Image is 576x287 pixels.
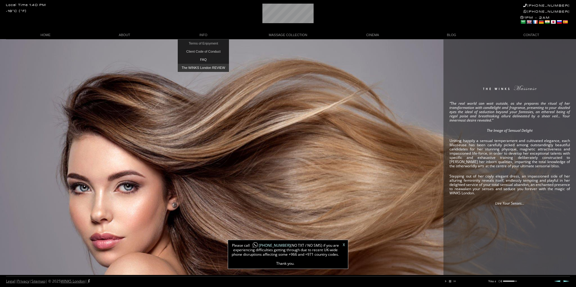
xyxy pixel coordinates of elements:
[178,48,229,56] a: Client Code of Conduct
[85,31,164,39] a: ABOUT
[6,10,27,13] div: -18°C (°F)
[550,20,556,24] a: Japanese
[532,20,538,24] a: French
[17,279,29,284] a: Privacy
[6,4,46,7] div: Local Time 1:40 PM
[487,128,533,133] em: The Image of Sensual Delight
[449,101,570,123] em: “The real world can wait outside, as she prepares the ritual of her transformation with candlelig...
[31,279,45,284] a: Sitemap
[333,31,412,39] a: CINEMA
[524,10,570,14] a: [PHONE_NUMBER]
[523,4,570,8] a: [PHONE_NUMBER]
[252,242,258,248] img: whatsapp-icon1.png
[488,279,571,282] p: You are listening to WINKS Mix Vol. 3 ..... CHILL ACOUSTIC
[178,64,229,72] a: The WINKS London REVIEW
[449,139,570,168] p: Uniting happily a sensual temperament and cultivated elegance, each Masseuse has been carefully p...
[178,56,229,64] a: FAQ
[444,279,448,283] a: play
[556,20,562,24] a: Russian
[250,243,290,248] a: [PHONE_NUMBER]
[544,20,550,24] a: Hindi
[498,279,502,283] a: mute
[6,276,90,286] div: | | | © 2025 |
[562,20,568,24] a: Spanish
[465,85,554,94] img: The WINKS Masseuse
[520,16,570,25] div: 1PM - 2AM
[526,20,532,24] a: English
[231,243,340,266] span: Please call (NO TXT / NO SMS) if you are experiencing difficulties getting through due to recent ...
[563,280,570,282] a: Next
[448,279,452,283] a: stop
[343,243,345,247] a: X
[178,39,229,48] a: Terms of Enjoyment
[6,279,15,284] a: Legal
[6,31,85,39] a: HOME
[538,20,544,24] a: German
[452,279,456,283] a: next
[449,174,570,195] p: Stepping out of her coyly elegant dress, an impassioned side of her alluring femininity reveals i...
[412,31,491,39] a: BLOG
[61,279,85,284] a: WINKS London
[495,201,524,206] em: Live Your Senses…
[520,20,526,24] a: Arabic
[243,31,333,39] a: MASSAGE COLLECTION
[554,280,561,282] a: Prev
[491,31,570,39] a: CONTACT
[164,31,243,39] a: INFO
